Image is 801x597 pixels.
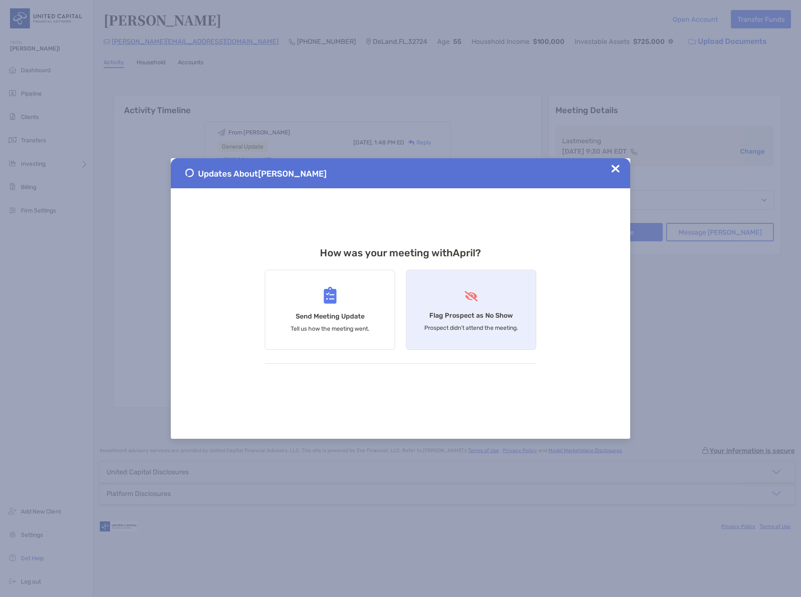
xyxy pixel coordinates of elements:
img: Flag Prospect as No Show [464,291,479,301]
p: Tell us how the meeting went. [291,325,370,332]
p: Prospect didn’t attend the meeting. [424,324,518,331]
h4: Flag Prospect as No Show [429,311,513,319]
h3: How was your meeting with April ? [265,247,536,259]
img: Send Meeting Update [324,287,337,304]
h4: Send Meeting Update [296,312,365,320]
img: Close Updates Zoe [611,164,620,173]
span: Updates About [PERSON_NAME] [198,169,327,179]
img: Send Meeting Update 1 [185,169,194,177]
